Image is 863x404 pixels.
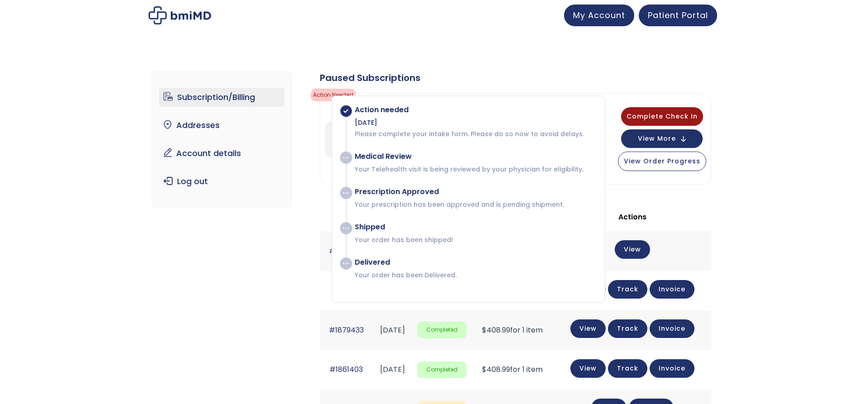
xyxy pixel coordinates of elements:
[650,319,694,338] a: Invoice
[159,172,284,191] a: Log out
[355,235,595,244] p: Your order has been shipped!
[325,121,361,157] img: GLP-1 3 Month Treatment Plan
[608,280,647,299] a: Track
[329,325,364,335] a: #1879433
[570,319,606,338] a: View
[417,361,467,378] span: Completed
[482,364,510,375] span: 408.99
[648,10,708,21] span: Patient Portal
[329,364,363,375] a: #1861403
[329,246,363,256] a: #1923284
[159,144,284,163] a: Account details
[482,364,487,375] span: $
[355,200,595,209] p: Your prescription has been approved and is pending shipment.
[471,310,554,350] td: for 1 item
[573,10,625,21] span: My Account
[355,165,595,174] p: Your Telehealth visit is being reviewed by your physician for eligibility.
[311,89,356,101] span: Action Needed
[355,258,595,267] div: Delivered
[618,212,646,222] span: Actions
[608,319,647,338] a: Track
[380,364,405,375] time: [DATE]
[564,5,634,26] a: My Account
[355,118,595,127] div: [DATE]
[615,240,650,259] a: View
[417,322,467,338] span: Completed
[355,105,595,114] div: Action needed
[621,107,703,126] button: Complete Check In
[355,187,595,196] div: Prescription Approved
[355,129,595,138] p: Please complete your intake form. Please do so now to avoid delays.
[608,359,647,378] a: Track
[650,280,694,299] a: Invoice
[159,88,284,107] a: Subscription/Billing
[624,157,700,166] span: View Order Progress
[320,71,711,84] div: Paused Subscriptions
[149,6,211,24] img: My account
[639,5,717,26] a: Patient Portal
[618,152,706,171] button: View Order Progress
[627,112,698,121] span: Complete Check In
[650,359,694,378] a: Invoice
[638,136,676,142] span: View More
[152,71,292,207] nav: Account pages
[570,359,606,378] a: View
[621,129,703,148] button: View More
[380,325,405,335] time: [DATE]
[482,325,510,335] span: 408.99
[355,152,595,161] div: Medical Review
[471,350,554,390] td: for 1 item
[159,116,284,135] a: Addresses
[355,223,595,232] div: Shipped
[355,271,595,280] p: Your order has been Delivered.
[482,325,487,335] span: $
